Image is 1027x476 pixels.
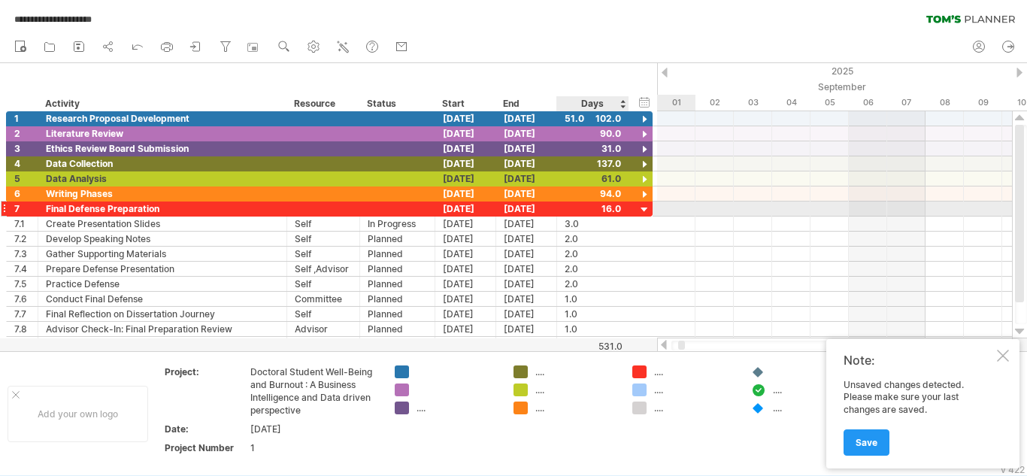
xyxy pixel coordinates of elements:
[496,292,557,306] div: [DATE]
[844,353,994,368] div: Note:
[565,277,621,291] div: 2.0
[8,386,148,442] div: Add your own logo
[295,277,352,291] div: Self
[435,202,496,216] div: [DATE]
[14,111,38,126] div: 1
[535,402,617,414] div: ....
[1001,464,1025,475] div: v 422
[14,217,38,231] div: 7.1
[46,337,279,351] div: Committee Feedback on Full Draft
[367,96,426,111] div: Status
[435,247,496,261] div: [DATE]
[695,95,734,111] div: Tuesday, 2 September 2025
[535,365,617,378] div: ....
[496,262,557,276] div: [DATE]
[250,423,377,435] div: [DATE]
[844,429,889,456] a: Save
[368,322,427,336] div: Planned
[773,402,855,414] div: ....
[14,292,38,306] div: 7.6
[46,232,279,246] div: Develop Speaking Notes
[565,262,621,276] div: 2.0
[772,95,810,111] div: Thursday, 4 September 2025
[295,307,352,321] div: Self
[565,217,621,231] div: 3.0
[496,322,557,336] div: [DATE]
[165,441,247,454] div: Project Number
[496,202,557,216] div: [DATE]
[250,441,377,454] div: 1
[496,141,557,156] div: [DATE]
[558,341,623,352] div: 531.0
[368,217,427,231] div: In Progress
[496,126,557,141] div: [DATE]
[734,95,772,111] div: Wednesday, 3 September 2025
[14,322,38,336] div: 7.8
[926,95,964,111] div: Monday, 8 September 2025
[14,277,38,291] div: 7.5
[165,365,247,378] div: Project:
[46,292,279,306] div: Conduct Final Defense
[45,96,278,111] div: Activity
[654,402,736,414] div: ....
[435,217,496,231] div: [DATE]
[503,96,548,111] div: End
[844,379,994,455] div: Unsaved changes detected. Please make sure your last changes are saved.
[250,365,377,417] div: Doctoral Student Well-Being and Burnout : A Business Intelligence and Data driven perspective
[46,262,279,276] div: Prepare Defense Presentation
[435,292,496,306] div: [DATE]
[556,96,628,111] div: Days
[565,322,621,336] div: 1.0
[46,156,279,171] div: Data Collection
[535,384,617,396] div: ....
[14,232,38,246] div: 7.2
[295,217,352,231] div: Self
[368,307,427,321] div: Planned
[14,141,38,156] div: 3
[46,322,279,336] div: Advisor Check-In: Final Preparation Review
[46,141,279,156] div: Ethics Review Board Submission
[46,111,279,126] div: Research Proposal Development
[435,141,496,156] div: [DATE]
[46,186,279,201] div: Writing Phases
[46,247,279,261] div: Gather Supporting Materials
[295,322,352,336] div: Advisor
[46,171,279,186] div: Data Analysis
[435,232,496,246] div: [DATE]
[368,277,427,291] div: Planned
[496,111,557,126] div: [DATE]
[565,337,621,351] div: 1.0
[165,423,247,435] div: Date:
[294,96,351,111] div: Resource
[14,247,38,261] div: 7.3
[14,337,38,351] div: 7.9
[417,402,498,414] div: ....
[14,126,38,141] div: 2
[14,156,38,171] div: 4
[435,126,496,141] div: [DATE]
[496,232,557,246] div: [DATE]
[435,111,496,126] div: [DATE]
[46,277,279,291] div: Practice Defense
[442,96,487,111] div: Start
[654,384,736,396] div: ....
[657,95,695,111] div: Monday, 1 September 2025
[46,307,279,321] div: Final Reflection on Dissertation Journey
[964,95,1002,111] div: Tuesday, 9 September 2025
[14,186,38,201] div: 6
[295,232,352,246] div: Self
[295,337,352,351] div: Committee
[46,202,279,216] div: Final Defense Preparation
[856,437,877,448] span: Save
[435,262,496,276] div: [DATE]
[368,232,427,246] div: Planned
[14,307,38,321] div: 7.7
[565,232,621,246] div: 2.0
[496,156,557,171] div: [DATE]
[368,292,427,306] div: Planned
[14,171,38,186] div: 5
[496,186,557,201] div: [DATE]
[435,337,496,351] div: [DATE]
[295,247,352,261] div: Self
[773,384,855,396] div: ....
